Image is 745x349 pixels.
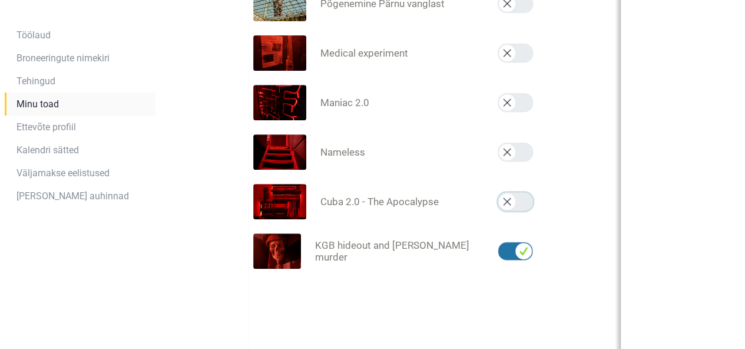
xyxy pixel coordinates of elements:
[5,70,155,93] a: Tehingud
[253,184,484,219] a: Cuba 2.0 - The Apocalypse
[253,134,484,170] a: Nameless
[315,239,484,263] span: KGB hideout and [PERSON_NAME] murder
[253,85,484,120] a: Maniac 2.0
[253,134,306,170] img: 2cf74ff74735662fc.jpg
[5,47,155,70] a: Broneeringute nimekiri
[253,233,301,269] img: 24aa51e3b56f38398.jpg
[320,97,369,108] span: Maniac 2.0
[5,162,155,185] a: Väljamakse eelistused
[253,35,484,71] a: Medical experiment
[5,116,155,139] a: Ettevõte profiil
[5,24,155,47] a: Töölaud
[320,47,408,59] span: Medical experiment
[5,139,155,162] a: Kalendri sätted
[253,233,484,269] a: KGB hideout and [PERSON_NAME] murder
[5,93,155,116] a: Minu toad
[320,146,365,158] span: Nameless
[253,35,306,71] img: 260890fd8bcb351eb.jpg
[253,85,306,120] img: 2109c0d99ed937c84.jpg
[320,196,439,208] span: Cuba 2.0 - The Apocalypse
[253,184,306,219] img: 2589b80ce52ce63b4.jpg
[5,185,155,208] a: [PERSON_NAME] auhinnad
